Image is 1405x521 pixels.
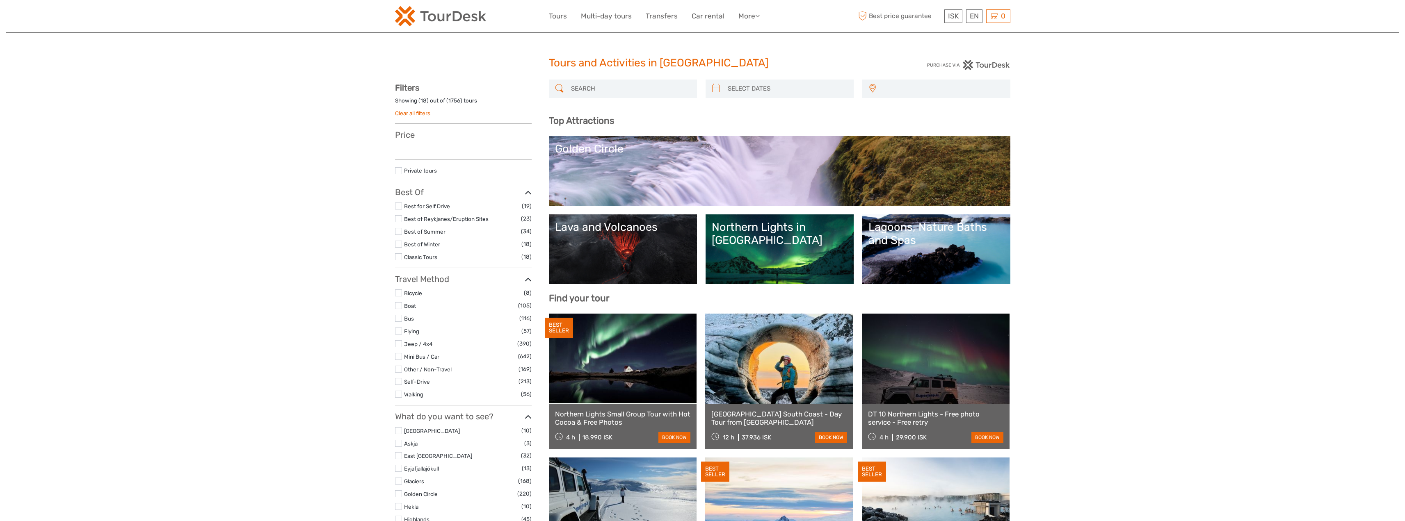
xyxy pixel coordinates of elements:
[522,464,532,473] span: (13)
[549,10,567,22] a: Tours
[420,97,427,105] label: 18
[519,377,532,386] span: (213)
[404,366,452,373] a: Other / Non-Travel
[521,389,532,399] span: (56)
[395,187,532,197] h3: Best Of
[404,428,460,434] a: [GEOGRAPHIC_DATA]
[712,221,848,247] div: Northern Lights in [GEOGRAPHIC_DATA]
[448,97,460,105] label: 1756
[395,6,486,26] img: 120-15d4194f-c635-41b9-a512-a3cb382bfb57_logo_small.png
[404,216,489,222] a: Best of Reykjanes/Eruption Sites
[1000,12,1007,20] span: 0
[395,130,532,140] h3: Price
[395,412,532,421] h3: What do you want to see?
[404,254,437,260] a: Classic Tours
[517,489,532,498] span: (220)
[712,221,848,278] a: Northern Lights in [GEOGRAPHIC_DATA]
[404,465,439,472] a: Eyjafjallajökull
[868,221,1004,247] div: Lagoons, Nature Baths and Spas
[518,476,532,486] span: (168)
[521,214,532,223] span: (23)
[568,82,693,96] input: SEARCH
[404,503,418,510] a: Hekla
[519,364,532,374] span: (169)
[521,239,532,249] span: (18)
[519,314,532,323] span: (116)
[521,451,532,460] span: (32)
[404,440,418,447] a: Askja
[404,328,419,334] a: Flying
[555,142,1004,200] a: Golden Circle
[880,434,889,441] span: 4 h
[395,83,419,93] strong: Filters
[566,434,575,441] span: 4 h
[518,301,532,310] span: (105)
[857,9,942,23] span: Best price guarantee
[395,274,532,284] h3: Travel Method
[404,491,438,497] a: Golden Circle
[581,10,632,22] a: Multi-day tours
[701,462,729,482] div: BEST SELLER
[549,57,857,70] h1: Tours and Activities in [GEOGRAPHIC_DATA]
[404,341,432,347] a: Jeep / 4x4
[555,221,691,234] div: Lava and Volcanoes
[555,142,1004,155] div: Golden Circle
[555,410,691,427] a: Northern Lights Small Group Tour with Hot Cocoa & Free Photos
[404,478,424,485] a: Glaciers
[521,227,532,236] span: (34)
[404,378,430,385] a: Self-Drive
[549,293,610,304] b: Find your tour
[404,203,450,209] a: Best for Self Drive
[517,339,532,348] span: (390)
[738,10,760,22] a: More
[658,432,690,443] a: book now
[742,434,771,441] div: 37.936 ISK
[404,228,445,235] a: Best of Summer
[966,9,982,23] div: EN
[404,315,414,322] a: Bus
[692,10,724,22] a: Car rental
[404,241,440,248] a: Best of Winter
[522,201,532,211] span: (19)
[524,288,532,298] span: (8)
[521,252,532,262] span: (18)
[404,353,439,360] a: Mini Bus / Car
[404,391,423,398] a: Walking
[815,432,847,443] a: book now
[896,434,927,441] div: 29.900 ISK
[404,453,472,459] a: East [GEOGRAPHIC_DATA]
[545,318,573,338] div: BEST SELLER
[549,115,614,126] b: Top Attractions
[711,410,847,427] a: [GEOGRAPHIC_DATA] South Coast - Day Tour from [GEOGRAPHIC_DATA]
[583,434,612,441] div: 18.990 ISK
[518,352,532,361] span: (642)
[521,426,532,435] span: (10)
[521,502,532,511] span: (10)
[395,97,532,109] div: Showing ( ) out of ( ) tours
[858,462,886,482] div: BEST SELLER
[404,167,437,174] a: Private tours
[395,110,430,116] a: Clear all filters
[404,290,422,296] a: Bicycle
[555,221,691,278] a: Lava and Volcanoes
[927,60,1010,70] img: PurchaseViaTourDesk.png
[971,432,1003,443] a: book now
[521,326,532,336] span: (57)
[724,82,850,96] input: SELECT DATES
[524,439,532,448] span: (3)
[723,434,734,441] span: 12 h
[868,410,1004,427] a: DT 10 Northern Lights - Free photo service - Free retry
[404,303,416,309] a: Boat
[646,10,678,22] a: Transfers
[948,12,959,20] span: ISK
[868,221,1004,278] a: Lagoons, Nature Baths and Spas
